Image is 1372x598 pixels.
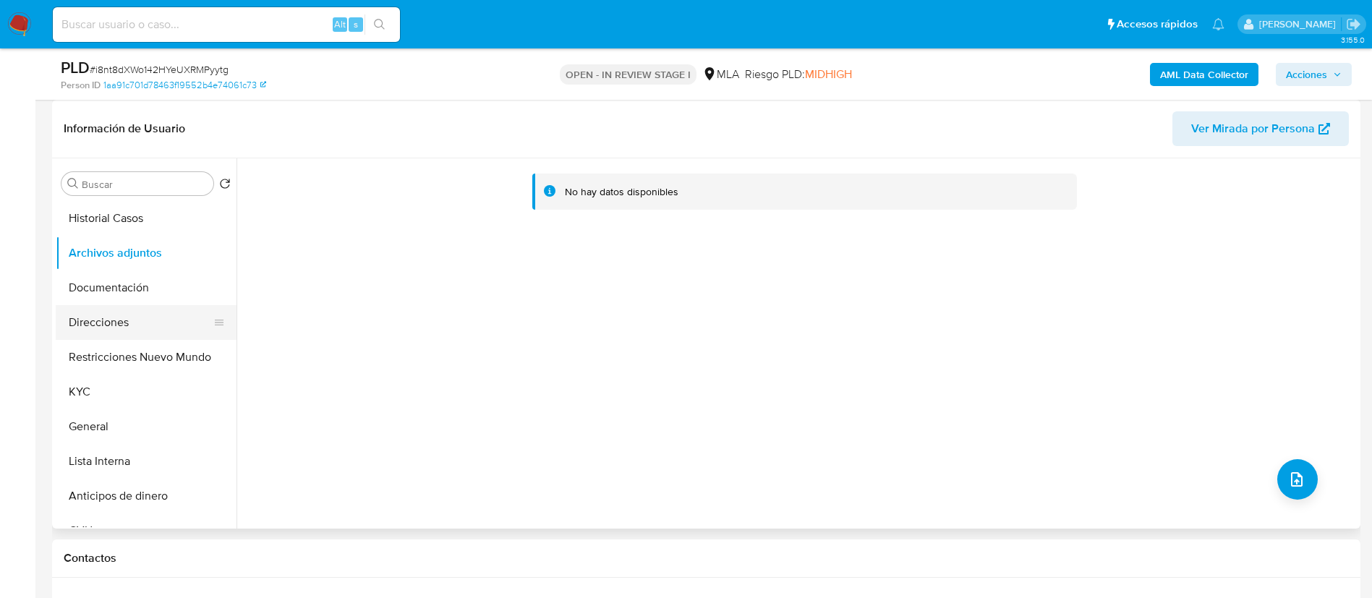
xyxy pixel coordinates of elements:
[1117,17,1198,32] span: Accesos rápidos
[702,67,739,82] div: MLA
[1212,18,1224,30] a: Notificaciones
[56,479,237,513] button: Anticipos de dinero
[1276,63,1352,86] button: Acciones
[56,409,237,444] button: General
[64,121,185,136] h1: Información de Usuario
[61,79,101,92] b: Person ID
[334,17,346,31] span: Alt
[560,64,696,85] p: OPEN - IN REVIEW STAGE I
[82,178,208,191] input: Buscar
[90,62,229,77] span: # i8nt8dXWo142HYeUXRMPyytg
[745,67,852,82] span: Riesgo PLD:
[1172,111,1349,146] button: Ver Mirada por Persona
[1341,34,1365,46] span: 3.155.0
[1150,63,1258,86] button: AML Data Collector
[67,178,79,189] button: Buscar
[56,270,237,305] button: Documentación
[56,375,237,409] button: KYC
[1160,63,1248,86] b: AML Data Collector
[805,66,852,82] span: MIDHIGH
[56,305,225,340] button: Direcciones
[1191,111,1315,146] span: Ver Mirada por Persona
[61,56,90,79] b: PLD
[56,236,237,270] button: Archivos adjuntos
[219,178,231,194] button: Volver al orden por defecto
[56,513,237,548] button: CVU
[103,79,266,92] a: 1aa91c701d78463f19552b4e74061c73
[1259,17,1341,31] p: nicolas.duclosson@mercadolibre.com
[64,551,1349,565] h1: Contactos
[1286,63,1327,86] span: Acciones
[56,340,237,375] button: Restricciones Nuevo Mundo
[1277,459,1318,500] button: upload-file
[365,14,394,35] button: search-icon
[56,201,237,236] button: Historial Casos
[354,17,358,31] span: s
[1346,17,1361,32] a: Salir
[53,15,400,34] input: Buscar usuario o caso...
[56,444,237,479] button: Lista Interna
[565,185,678,199] div: No hay datos disponibles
